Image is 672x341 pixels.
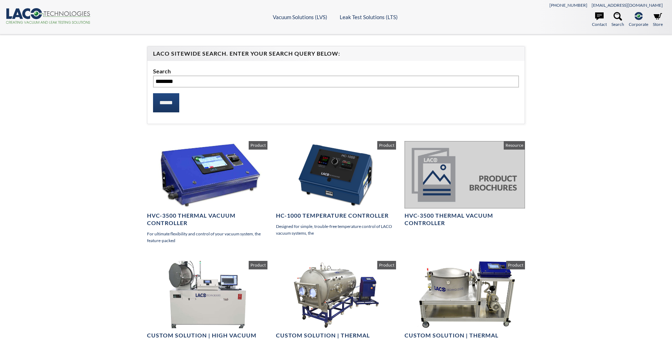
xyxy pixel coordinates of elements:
[340,14,398,20] a: Leak Test Solutions (LTS)
[147,141,267,244] a: HVC-3500 Thermal Vacuum Controller For ultimate flexibility and control of your vacuum system, th...
[592,12,607,28] a: Contact
[629,21,648,28] span: Corporate
[153,50,519,57] h4: LACO Sitewide Search. Enter your Search Query Below:
[249,261,267,269] span: Product
[276,141,396,237] a: HC-1000 Temperature Controller Designed for simple, trouble-free temperature control of LACO vacu...
[405,212,525,227] h4: HVC-3500 Thermal Vacuum Controller
[276,212,396,219] h4: HC-1000 Temperature Controller
[147,230,267,244] p: For ultimate flexibility and control of your vacuum system, the feature-packed
[147,212,267,227] h4: HVC-3500 Thermal Vacuum Controller
[153,67,519,76] label: Search
[273,14,327,20] a: Vacuum Solutions (LVS)
[611,12,624,28] a: Search
[377,261,396,269] span: Product
[592,2,663,8] a: [EMAIL_ADDRESS][DOMAIN_NAME]
[504,141,525,150] span: Resource
[506,261,525,269] span: Product
[249,141,267,150] span: Product
[405,141,525,227] a: HVC-3500 Thermal Vacuum Controller Resource
[653,12,663,28] a: Store
[549,2,587,8] a: [PHONE_NUMBER]
[377,141,396,150] span: Product
[276,223,396,236] p: Designed for simple, trouble-free temperature control of LACO vacuum systems, the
